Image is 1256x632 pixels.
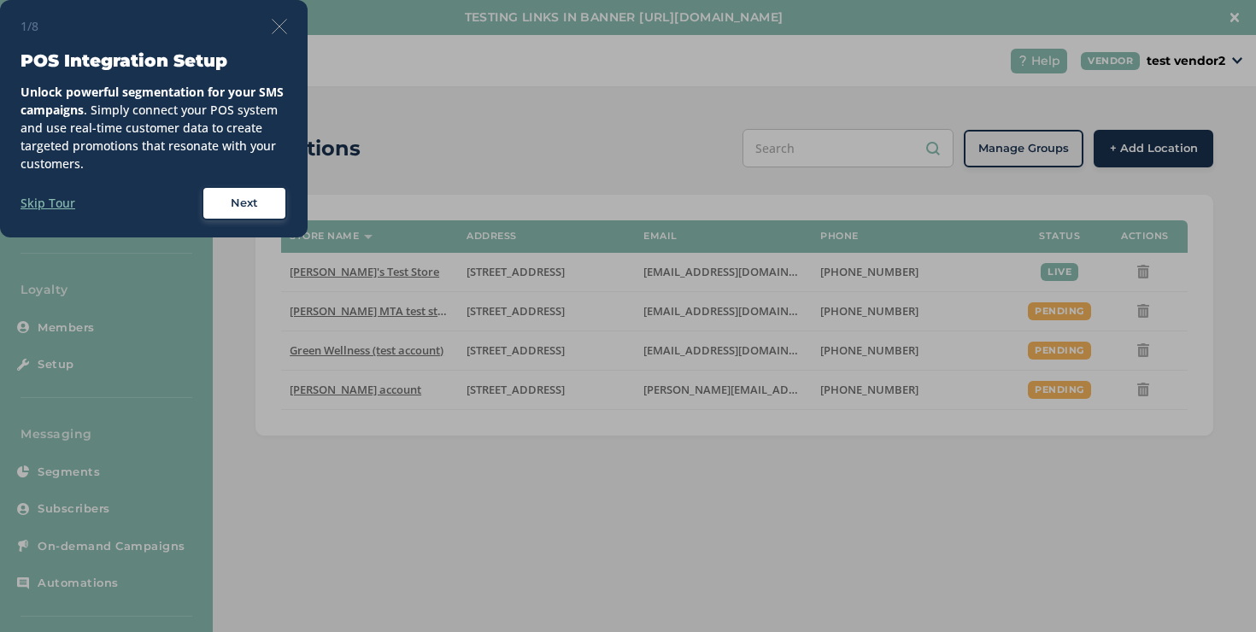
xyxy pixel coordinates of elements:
[272,19,287,34] img: icon-close-thin-accent-606ae9a3.svg
[21,84,284,118] strong: Unlock powerful segmentation for your SMS campaigns
[202,186,287,220] button: Next
[1171,550,1256,632] iframe: Chat Widget
[21,49,287,73] h3: POS Integration Setup
[21,83,287,173] div: . Simply connect your POS system and use real-time customer data to create targeted promotions th...
[231,195,258,212] span: Next
[21,17,38,35] span: 1/8
[21,194,75,212] label: Skip Tour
